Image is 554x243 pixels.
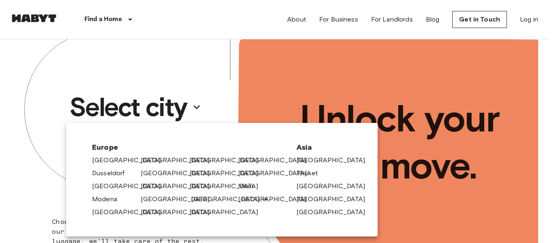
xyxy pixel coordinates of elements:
[141,181,218,191] a: [GEOGRAPHIC_DATA]
[92,168,133,178] a: Dusseldorf
[296,142,352,152] span: Asia
[141,168,218,178] a: [GEOGRAPHIC_DATA]
[296,168,326,178] a: Phuket
[189,181,266,191] a: [GEOGRAPHIC_DATA]
[141,207,218,217] a: [GEOGRAPHIC_DATA]
[238,155,315,165] a: [GEOGRAPHIC_DATA]
[141,155,218,165] a: [GEOGRAPHIC_DATA]
[238,194,315,204] a: [GEOGRAPHIC_DATA]
[92,194,125,204] a: Modena
[92,155,169,165] a: [GEOGRAPHIC_DATA]
[189,155,266,165] a: [GEOGRAPHIC_DATA]
[238,168,315,178] a: [GEOGRAPHIC_DATA]
[238,181,262,191] a: Milan
[296,207,374,217] a: [GEOGRAPHIC_DATA]
[191,194,268,204] a: [GEOGRAPHIC_DATA]
[92,181,169,191] a: [GEOGRAPHIC_DATA]
[189,207,266,217] a: [GEOGRAPHIC_DATA]
[296,155,374,165] a: [GEOGRAPHIC_DATA]
[92,142,283,152] span: Europe
[189,168,266,178] a: [GEOGRAPHIC_DATA]
[296,194,374,204] a: [GEOGRAPHIC_DATA]
[141,194,218,204] a: [GEOGRAPHIC_DATA]
[92,207,169,217] a: [GEOGRAPHIC_DATA]
[296,181,374,191] a: [GEOGRAPHIC_DATA]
